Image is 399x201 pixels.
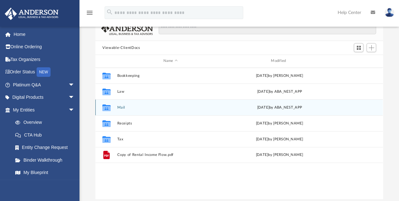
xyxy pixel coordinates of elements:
div: Modified [226,58,333,64]
a: Entity Change Request [9,141,84,154]
button: Law [117,90,224,94]
a: menu [86,12,93,17]
i: menu [86,9,93,17]
span: [DATE] [257,105,270,109]
span: arrow_drop_down [68,91,81,104]
div: id [336,58,380,64]
span: arrow_drop_down [68,104,81,117]
div: [DATE] by ABA_NEST_APP [226,89,333,94]
button: Receipts [117,121,224,125]
div: [DATE] by [PERSON_NAME] [226,136,333,142]
div: NEW [37,67,51,77]
button: Bookkeeping [117,74,224,78]
button: Switch to Grid View [354,43,363,52]
input: Search files and folders [159,22,376,34]
div: by ABA_NEST_APP [226,104,333,110]
a: Home [4,28,84,41]
button: Add [367,43,376,52]
a: Digital Productsarrow_drop_down [4,91,84,104]
a: Order StatusNEW [4,66,84,79]
a: Platinum Q&Aarrow_drop_down [4,78,84,91]
div: [DATE] by [PERSON_NAME] [226,152,333,158]
div: id [98,58,114,64]
button: Copy of Rental Income Flow.pdf [117,153,224,157]
button: Viewable-ClientDocs [102,45,140,51]
button: Mail [117,105,224,110]
a: My Blueprint [9,166,81,179]
span: arrow_drop_down [68,78,81,91]
a: Overview [9,116,84,129]
button: Tax [117,137,224,141]
img: User Pic [385,8,394,17]
div: grid [95,68,383,199]
a: CTA Hub [9,129,84,141]
a: Tax Organizers [4,53,84,66]
a: My Entitiesarrow_drop_down [4,104,84,116]
a: Online Ordering [4,41,84,53]
div: Name [117,58,224,64]
a: Binder Walkthrough [9,154,84,166]
img: Anderson Advisors Platinum Portal [3,8,60,20]
div: [DATE] by [PERSON_NAME] [226,73,333,78]
a: Tax Due Dates [9,179,84,191]
i: search [106,9,113,16]
div: [DATE] by [PERSON_NAME] [226,120,333,126]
